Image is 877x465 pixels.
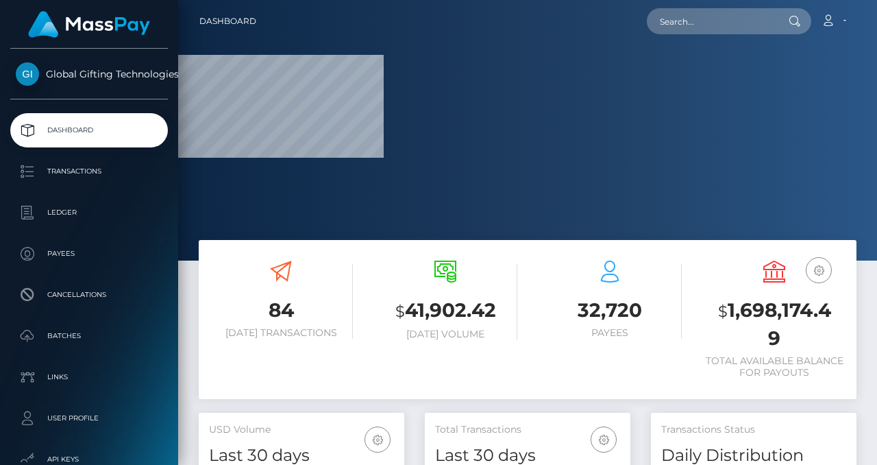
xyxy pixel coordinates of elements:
img: Global Gifting Technologies Inc [16,62,39,86]
a: Transactions [10,154,168,189]
h3: 84 [209,297,353,324]
p: Batches [16,326,162,346]
h3: 1,698,174.49 [702,297,846,352]
h5: Transactions Status [661,423,846,437]
p: Cancellations [16,285,162,305]
a: Payees [10,237,168,271]
input: Search... [647,8,776,34]
p: Ledger [16,202,162,223]
h6: Total Available Balance for Payouts [702,355,846,379]
h3: 41,902.42 [373,297,517,325]
small: $ [395,302,405,321]
h6: [DATE] Transactions [209,327,353,339]
p: Dashboard [16,120,162,141]
a: Links [10,360,168,394]
h6: [DATE] Volume [373,329,517,340]
p: Transactions [16,161,162,182]
a: Ledger [10,195,168,230]
h5: Total Transactions [435,423,620,437]
a: Dashboard [199,7,256,36]
span: Global Gifting Technologies Inc [10,68,168,80]
p: Links [16,367,162,387]
small: $ [718,302,728,321]
a: User Profile [10,401,168,436]
p: User Profile [16,408,162,429]
h3: 32,720 [538,297,682,324]
img: MassPay Logo [28,11,150,38]
a: Batches [10,319,168,353]
a: Dashboard [10,113,168,147]
h6: Payees [538,327,682,339]
h5: USD Volume [209,423,394,437]
p: Payees [16,243,162,264]
a: Cancellations [10,278,168,312]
